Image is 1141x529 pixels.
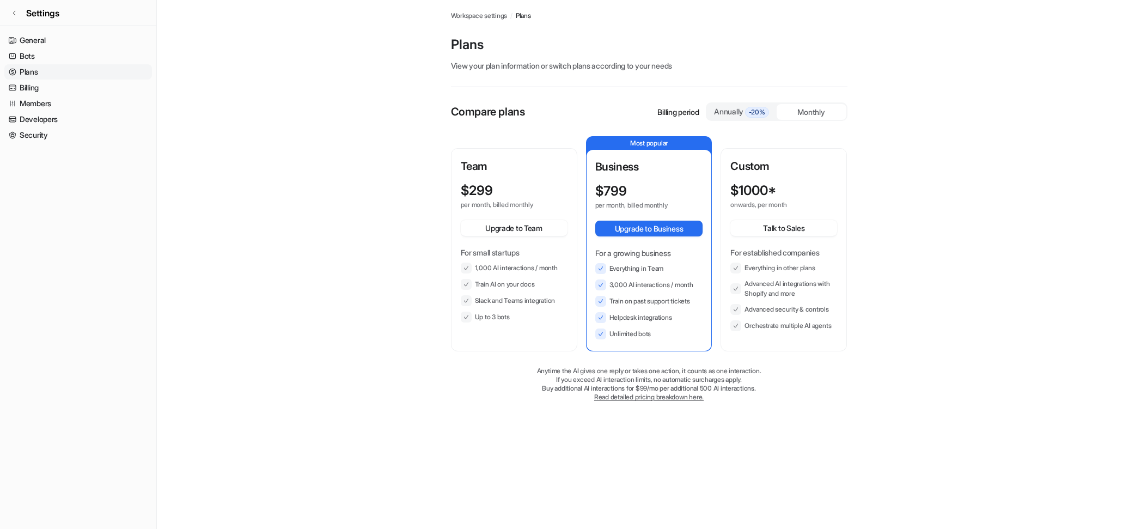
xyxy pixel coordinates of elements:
li: Unlimited bots [595,329,703,339]
p: For small startups [461,247,568,258]
p: Buy additional AI interactions for $99/mo per additional 500 AI interactions. [451,384,847,393]
a: Bots [4,48,152,64]
p: Anytime the AI gives one reply or takes one action, it counts as one interaction. [451,367,847,375]
li: Everything in other plans [730,263,837,273]
p: $ 1000* [730,183,776,198]
li: Train AI on your docs [461,279,568,290]
a: Members [4,96,152,111]
span: / [510,11,512,21]
a: Plans [516,11,531,21]
p: Team [461,158,568,174]
p: $ 299 [461,183,493,198]
li: 1,000 AI interactions / month [461,263,568,273]
p: For established companies [730,247,837,258]
a: Security [4,127,152,143]
p: Plans [451,36,847,53]
p: per month, billed monthly [461,200,548,209]
button: Upgrade to Business [595,221,703,236]
p: Billing period [657,106,699,118]
a: General [4,33,152,48]
p: If you exceed AI interaction limits, no automatic surcharges apply. [451,375,847,384]
a: Workspace settings [451,11,508,21]
p: For a growing business [595,247,703,259]
button: Talk to Sales [730,220,837,236]
a: Billing [4,80,152,95]
a: Developers [4,112,152,127]
p: onwards, per month [730,200,817,209]
li: Advanced AI integrations with Shopify and more [730,279,837,299]
li: 3,000 AI interactions / month [595,279,703,290]
li: Slack and Teams integration [461,295,568,306]
div: Annually [711,106,772,118]
li: Up to 3 bots [461,312,568,323]
p: View your plan information or switch plans according to your needs [451,60,847,71]
li: Helpdesk integrations [595,312,703,323]
p: Most popular [587,137,712,150]
li: Advanced security & controls [730,304,837,315]
p: $ 799 [595,184,627,199]
a: Plans [4,64,152,80]
li: Orchestrate multiple AI agents [730,320,837,331]
a: Read detailed pricing breakdown here. [594,393,704,401]
button: Upgrade to Team [461,220,568,236]
p: Business [595,159,703,175]
p: per month, billed monthly [595,201,684,210]
div: Monthly [777,104,846,120]
li: Everything in Team [595,263,703,274]
span: -20% [745,107,769,118]
span: Settings [26,7,59,20]
p: Custom [730,158,837,174]
p: Compare plans [451,104,525,120]
li: Train on past support tickets [595,296,703,307]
